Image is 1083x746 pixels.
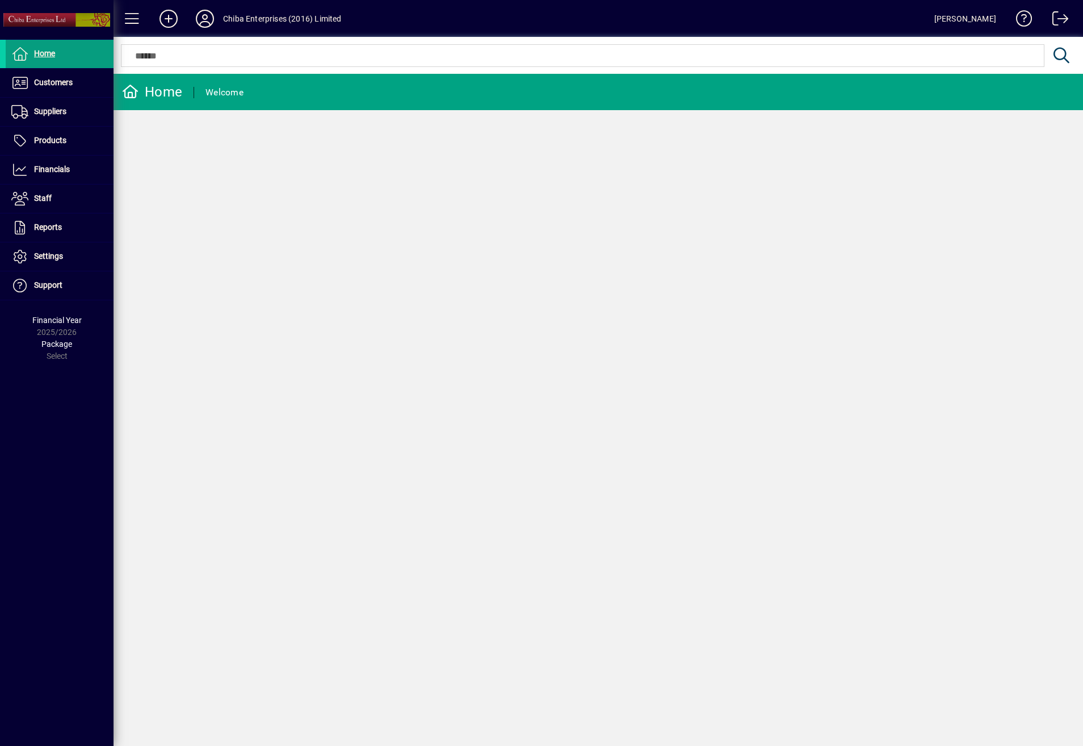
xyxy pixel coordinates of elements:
span: Support [34,280,62,290]
a: Financials [6,156,114,184]
a: Reports [6,213,114,242]
button: Add [150,9,187,29]
a: Settings [6,242,114,271]
span: Financial Year [32,316,82,325]
span: Home [34,49,55,58]
span: Staff [34,194,52,203]
div: Home [122,83,182,101]
span: Settings [34,252,63,261]
div: Welcome [205,83,244,102]
a: Knowledge Base [1008,2,1032,39]
span: Customers [34,78,73,87]
span: Products [34,136,66,145]
span: Financials [34,165,70,174]
a: Customers [6,69,114,97]
span: Reports [34,223,62,232]
a: Staff [6,185,114,213]
a: Logout [1044,2,1069,39]
div: [PERSON_NAME] [934,10,996,28]
a: Suppliers [6,98,114,126]
button: Profile [187,9,223,29]
a: Support [6,271,114,300]
a: Products [6,127,114,155]
span: Package [41,340,72,349]
span: Suppliers [34,107,66,116]
div: Chiba Enterprises (2016) Limited [223,10,342,28]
